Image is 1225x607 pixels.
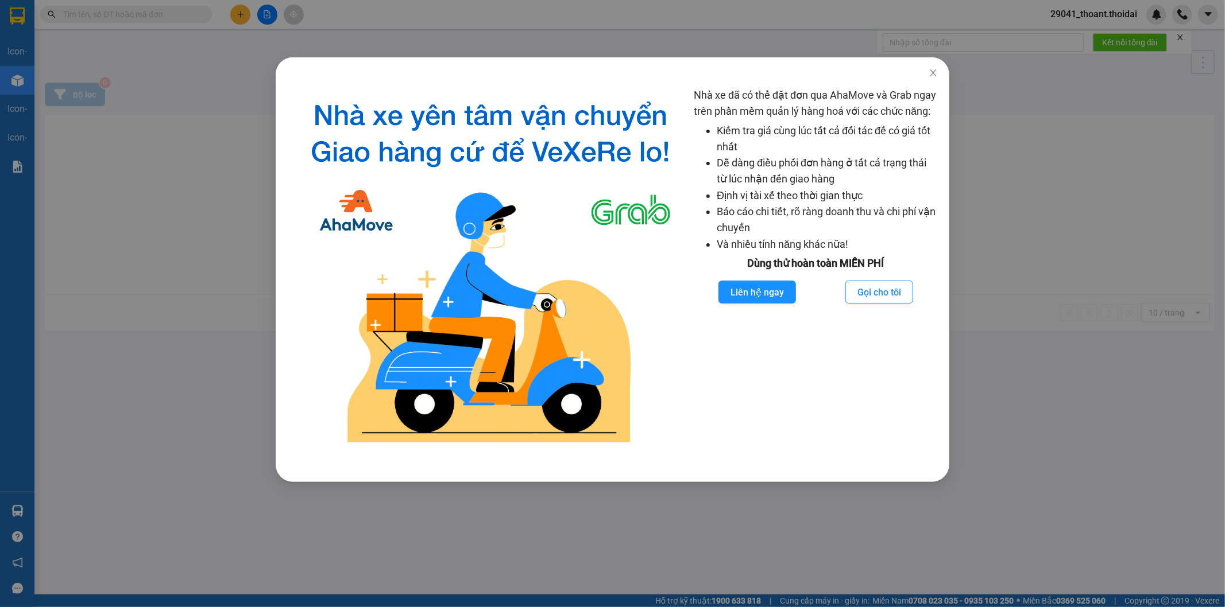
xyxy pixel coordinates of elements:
button: Gọi cho tôi [845,281,913,303]
span: close [929,68,938,77]
li: Và nhiều tính năng khác nữa! [717,236,938,252]
li: Dễ dàng điều phối đơn hàng ở tất cả trạng thái từ lúc nhận đến giao hàng [717,155,938,188]
span: Liên hệ ngay [731,285,784,299]
img: logo [296,87,685,453]
div: Dùng thử hoàn toàn MIỄN PHÍ [694,255,938,271]
span: Gọi cho tôi [857,285,901,299]
button: Close [917,57,949,90]
li: Kiểm tra giá cùng lúc tất cả đối tác để có giá tốt nhất [717,123,938,155]
li: Báo cáo chi tiết, rõ ràng doanh thu và chi phí vận chuyển [717,204,938,236]
div: Nhà xe đã có thể đặt đơn qua AhaMove và Grab ngay trên phần mềm quản lý hàng hoá với các chức năng: [694,87,938,453]
button: Liên hệ ngay [718,281,796,303]
li: Định vị tài xế theo thời gian thực [717,188,938,204]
